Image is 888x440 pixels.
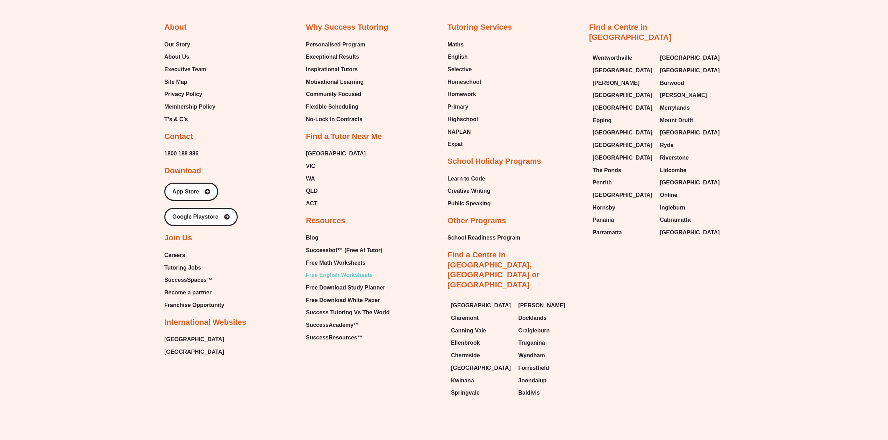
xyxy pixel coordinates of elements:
span: About Us [164,52,189,62]
a: Burwood [660,78,721,88]
span: WA [306,174,315,184]
a: SuccessSpaces™ [164,275,224,285]
a: Homeschool [447,77,481,87]
a: Canning Vale [451,325,511,336]
a: Community Focused [306,89,365,100]
span: Ellenbrook [451,338,480,348]
span: NAPLAN [447,127,471,137]
span: Craigieburn [518,325,550,336]
a: Joondalup [518,375,579,386]
span: Ingleburn [660,203,686,213]
iframe: Chat Widget [772,361,888,440]
a: [GEOGRAPHIC_DATA] [660,127,721,138]
a: Selective [447,64,481,75]
a: Homework [447,89,481,100]
a: English [447,52,481,62]
span: Penrith [593,177,612,188]
a: Exceptional Results [306,52,365,62]
a: Primary [447,102,481,112]
span: Wyndham [518,350,545,361]
span: Executive Team [164,64,206,75]
a: Free Math Worksheets [306,258,389,268]
span: Joondalup [518,375,547,386]
span: English [447,52,468,62]
span: [GEOGRAPHIC_DATA] [593,190,652,200]
span: SuccessResources™ [306,332,363,343]
span: [GEOGRAPHIC_DATA] [593,65,652,76]
span: VIC [306,161,315,171]
a: Claremont [451,313,511,323]
span: Free Download White Paper [306,295,380,306]
a: Privacy Policy [164,89,215,100]
a: Springvale [451,388,511,398]
span: Docklands [518,313,547,323]
a: Flexible Scheduling [306,102,365,112]
a: Free Download White Paper [306,295,389,306]
a: Highschool [447,114,481,125]
a: Kwinana [451,375,511,386]
span: Flexible Scheduling [306,102,358,112]
span: Riverstone [660,153,689,163]
span: Wentworthville [593,53,632,63]
a: School Readiness Program [447,233,520,243]
span: Learn to Code [447,174,485,184]
span: Forrestfield [518,363,549,373]
a: Epping [593,115,653,126]
a: Lidcombe [660,165,721,176]
a: The Ponds [593,165,653,176]
span: The Ponds [593,165,621,176]
a: Craigieburn [518,325,579,336]
a: [PERSON_NAME] [593,78,653,88]
span: Lidcombe [660,165,687,176]
h2: Other Programs [447,216,506,226]
a: Site Map [164,77,215,87]
a: [GEOGRAPHIC_DATA] [593,153,653,163]
h2: Find a Tutor Near Me [306,132,382,142]
span: Primary [447,102,468,112]
a: Ingleburn [660,203,721,213]
span: Chermside [451,350,480,361]
span: Membership Policy [164,102,215,112]
a: [GEOGRAPHIC_DATA] [660,65,721,76]
a: [GEOGRAPHIC_DATA] [451,363,511,373]
h2: International Websites [164,317,246,328]
span: [GEOGRAPHIC_DATA] [593,127,652,138]
span: Creative Writing [447,186,490,196]
a: No-Lock In Contracts [306,114,365,125]
a: Merrylands [660,103,721,113]
span: 1800 188 886 [164,148,199,159]
span: Epping [593,115,611,126]
span: Truganina [518,338,545,348]
span: [PERSON_NAME] [518,300,565,311]
a: Become a partner [164,287,224,298]
span: Become a partner [164,287,212,298]
span: Merrylands [660,103,690,113]
a: Motivational Learning [306,77,365,87]
a: Ryde [660,140,721,151]
a: [GEOGRAPHIC_DATA] [660,227,721,238]
a: Google Playstore [164,208,238,226]
a: Forrestfield [518,363,579,373]
span: Expat [447,139,463,149]
a: WA [306,174,366,184]
a: Baldivis [518,388,579,398]
a: Chermside [451,350,511,361]
a: VIC [306,161,366,171]
h2: Tutoring Services [447,22,512,32]
span: Site Map [164,77,187,87]
span: SuccessAcademy™ [306,320,359,330]
a: Public Speaking [447,198,491,209]
a: Tutoring Jobs [164,263,224,273]
span: [GEOGRAPHIC_DATA] [593,153,652,163]
a: [GEOGRAPHIC_DATA] [660,177,721,188]
a: T’s & C’s [164,114,215,125]
a: About Us [164,52,215,62]
span: Success Tutoring Vs The World [306,307,389,318]
span: Selective [447,64,472,75]
h2: Why Success Tutoring [306,22,388,32]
